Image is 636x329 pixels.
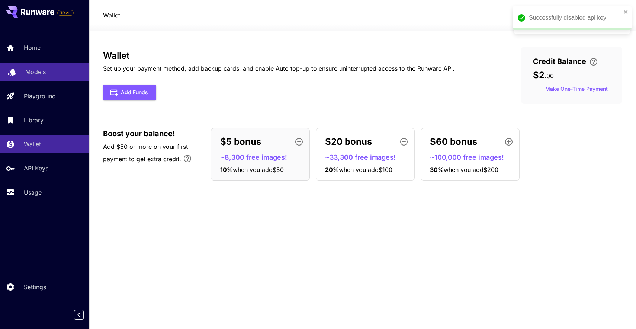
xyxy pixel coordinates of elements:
[24,43,41,52] p: Home
[623,9,629,15] button: close
[220,135,261,148] p: $5 bonus
[103,51,454,61] h3: Wallet
[24,282,46,291] p: Settings
[103,128,175,139] span: Boost your balance!
[533,56,586,67] span: Credit Balance
[430,166,444,173] span: 30 %
[74,310,84,320] button: Collapse sidebar
[545,72,554,80] span: . 00
[533,83,611,95] button: Make a one-time, non-recurring payment
[529,13,621,22] div: Successfully disabled api key
[103,64,454,73] p: Set up your payment method, add backup cards, and enable Auto top-up to ensure uninterrupted acce...
[24,92,56,100] p: Playground
[430,135,477,148] p: $60 bonus
[58,10,73,16] span: TRIAL
[325,135,372,148] p: $20 bonus
[325,166,339,173] span: 20 %
[220,152,306,162] p: ~8,300 free images!
[103,11,120,20] nav: breadcrumb
[180,151,195,166] button: Bonus applies only to your first payment, up to 30% on the first $1,000.
[586,57,601,66] button: Enter your card details and choose an Auto top-up amount to avoid service interruptions. We'll au...
[24,140,41,148] p: Wallet
[533,70,545,80] span: $2
[103,143,188,163] span: Add $50 or more on your first payment to get extra credit.
[103,85,156,100] button: Add Funds
[24,164,48,173] p: API Keys
[339,166,392,173] span: when you add $100
[444,166,498,173] span: when you add $200
[80,308,89,322] div: Collapse sidebar
[24,116,44,125] p: Library
[103,11,120,20] a: Wallet
[220,166,233,173] span: 10 %
[233,166,284,173] span: when you add $50
[57,8,74,17] span: Add your payment card to enable full platform functionality.
[24,188,42,197] p: Usage
[25,67,46,76] p: Models
[325,152,411,162] p: ~33,300 free images!
[430,152,516,162] p: ~100,000 free images!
